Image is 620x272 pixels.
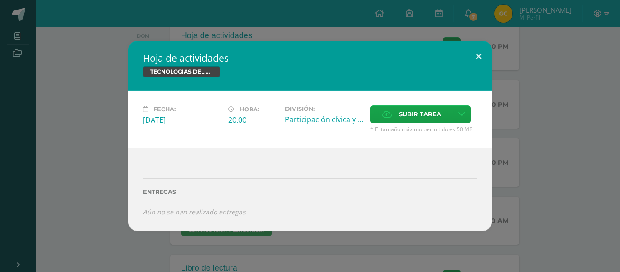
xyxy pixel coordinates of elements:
span: Fecha: [153,106,176,113]
div: Participación cívica y cultural [285,114,363,124]
span: Hora: [240,106,259,113]
button: Close (Esc) [466,41,492,72]
div: [DATE] [143,115,221,125]
label: División: [285,105,363,112]
div: 20:00 [228,115,278,125]
label: Entregas [143,188,477,195]
span: * El tamaño máximo permitido es 50 MB [370,125,477,133]
span: Subir tarea [399,106,441,123]
h2: Hoja de actividades [143,52,477,64]
i: Aún no se han realizado entregas [143,208,246,216]
span: TECNOLOGÍAS DEL APRENDIZAJE Y LA COMUNICACIÓN [143,66,220,77]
